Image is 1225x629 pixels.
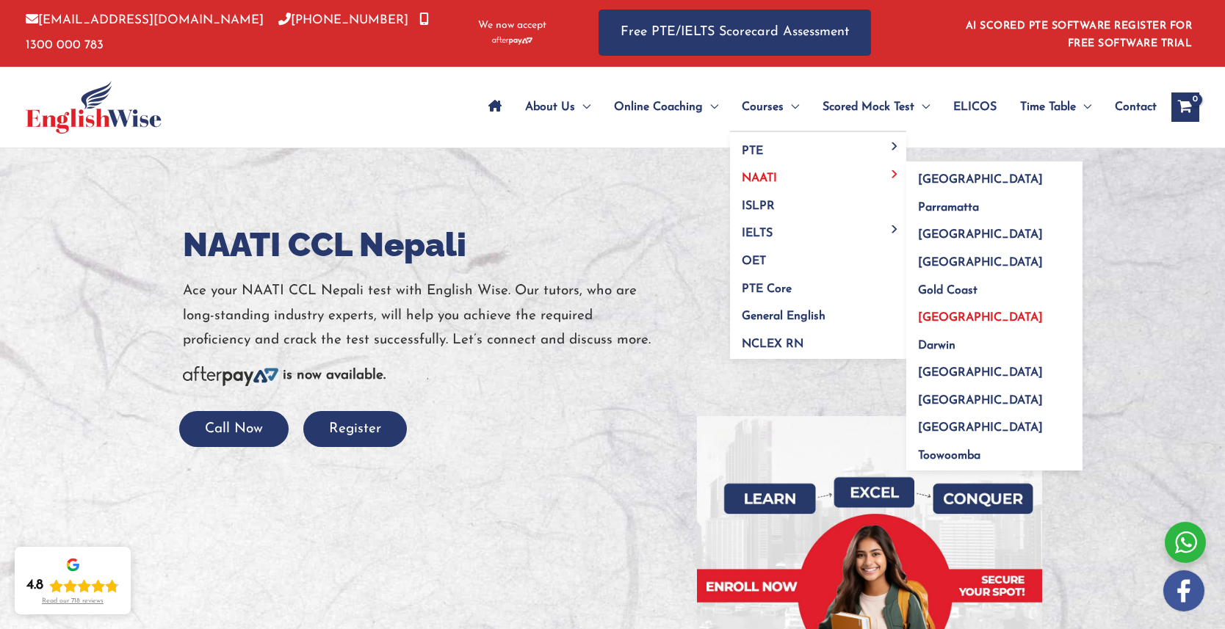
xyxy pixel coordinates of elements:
[906,189,1083,217] a: Parramatta
[183,366,278,386] img: Afterpay-Logo
[42,597,104,606] div: Read our 718 reviews
[492,37,532,45] img: Afterpay-Logo
[918,202,979,214] span: Parramatta
[742,172,777,184] span: NAATI
[742,255,766,267] span: OET
[278,14,408,26] a: [PHONE_NUMBER]
[183,279,675,352] p: Ace your NAATI CCL Nepali test with English Wise. Our tutors, who are long-standing industry expe...
[599,10,871,56] a: Free PTE/IELTS Scorecard Assessment
[26,14,429,51] a: 1300 000 783
[179,422,289,436] a: Call Now
[906,382,1083,410] a: [GEOGRAPHIC_DATA]
[918,229,1043,241] span: [GEOGRAPHIC_DATA]
[906,217,1083,244] a: [GEOGRAPHIC_DATA]
[477,81,1157,133] nav: Site Navigation: Main Menu
[906,244,1083,272] a: [GEOGRAPHIC_DATA]
[742,81,784,133] span: Courses
[942,81,1008,133] a: ELICOS
[730,270,906,298] a: PTE Core
[918,312,1043,324] span: [GEOGRAPHIC_DATA]
[575,81,590,133] span: Menu Toggle
[730,160,906,188] a: NAATIMenu Toggle
[918,450,980,462] span: Toowoomba
[742,145,763,157] span: PTE
[886,170,903,178] span: Menu Toggle
[303,422,407,436] a: Register
[906,327,1083,355] a: Darwin
[730,215,906,243] a: IELTSMenu Toggle
[513,81,602,133] a: About UsMenu Toggle
[730,132,906,160] a: PTEMenu Toggle
[914,81,930,133] span: Menu Toggle
[1020,81,1076,133] span: Time Table
[478,18,546,33] span: We now accept
[918,257,1043,269] span: [GEOGRAPHIC_DATA]
[614,81,703,133] span: Online Coaching
[283,368,386,382] b: is now available.
[1171,92,1199,122] a: View Shopping Cart, empty
[918,367,1043,379] span: [GEOGRAPHIC_DATA]
[742,283,792,295] span: PTE Core
[602,81,730,133] a: Online CoachingMenu Toggle
[703,81,718,133] span: Menu Toggle
[730,81,811,133] a: CoursesMenu Toggle
[918,395,1043,407] span: [GEOGRAPHIC_DATA]
[906,355,1083,382] a: [GEOGRAPHIC_DATA]
[906,410,1083,437] a: [GEOGRAPHIC_DATA]
[906,161,1083,189] a: [GEOGRAPHIC_DATA]
[303,411,407,447] button: Register
[1076,81,1091,133] span: Menu Toggle
[26,81,162,134] img: cropped-ew-logo
[823,81,914,133] span: Scored Mock Test
[966,21,1193,49] a: AI SCORED PTE SOFTWARE REGISTER FOR FREE SOFTWARE TRIAL
[1008,81,1103,133] a: Time TableMenu Toggle
[918,174,1043,186] span: [GEOGRAPHIC_DATA]
[730,187,906,215] a: ISLPR
[742,200,775,212] span: ISLPR
[742,338,803,350] span: NCLEX RN
[183,222,675,268] h1: NAATI CCL Nepali
[886,142,903,150] span: Menu Toggle
[886,225,903,233] span: Menu Toggle
[26,577,43,595] div: 4.8
[906,437,1083,471] a: Toowoomba
[918,285,978,297] span: Gold Coast
[730,243,906,271] a: OET
[1103,81,1157,133] a: Contact
[906,299,1083,327] a: [GEOGRAPHIC_DATA]
[730,325,906,359] a: NCLEX RN
[525,81,575,133] span: About Us
[957,9,1199,57] aside: Header Widget 1
[918,340,955,352] span: Darwin
[811,81,942,133] a: Scored Mock TestMenu Toggle
[1163,570,1204,611] img: white-facebook.png
[742,228,773,239] span: IELTS
[730,298,906,326] a: General English
[26,14,264,26] a: [EMAIL_ADDRESS][DOMAIN_NAME]
[918,422,1043,434] span: [GEOGRAPHIC_DATA]
[179,411,289,447] button: Call Now
[906,272,1083,299] a: Gold Coast
[784,81,799,133] span: Menu Toggle
[742,310,825,322] span: General English
[1115,81,1157,133] span: Contact
[953,81,997,133] span: ELICOS
[26,577,119,595] div: Rating: 4.8 out of 5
